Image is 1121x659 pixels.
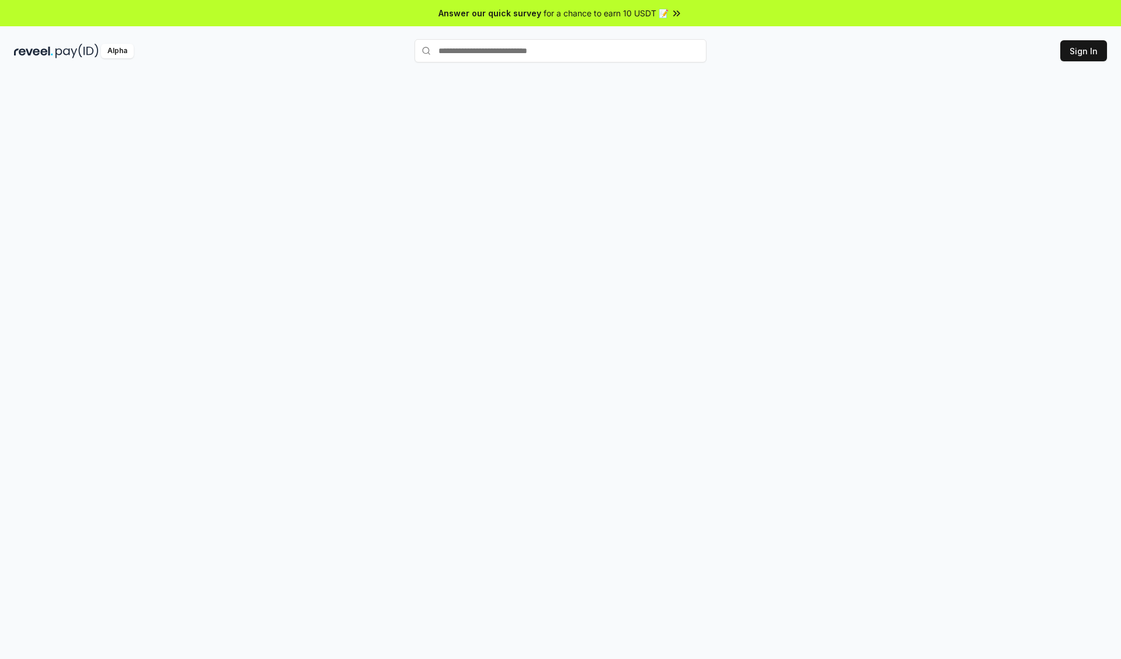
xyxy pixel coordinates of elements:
img: reveel_dark [14,44,53,58]
span: Answer our quick survey [438,7,541,19]
button: Sign In [1060,40,1107,61]
div: Alpha [101,44,134,58]
img: pay_id [55,44,99,58]
span: for a chance to earn 10 USDT 📝 [544,7,669,19]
